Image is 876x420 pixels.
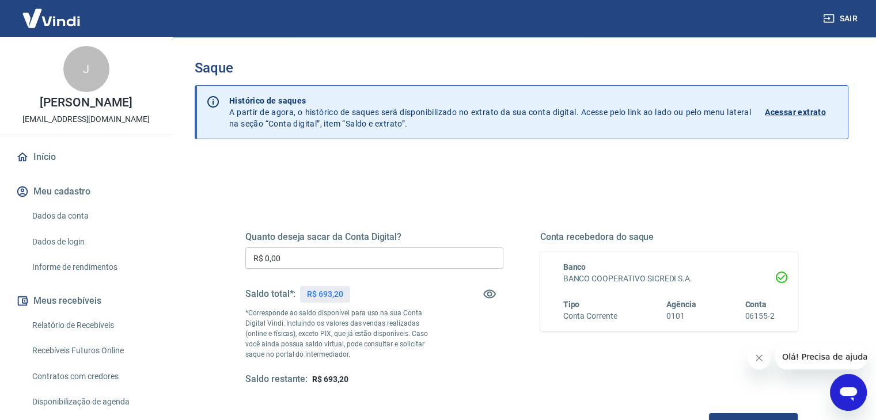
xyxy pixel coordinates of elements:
h6: 0101 [666,310,696,322]
h3: Saque [195,60,848,76]
a: Contratos com credores [28,365,158,388]
span: Conta [745,300,767,309]
span: Tipo [563,300,580,309]
span: Olá! Precisa de ajuda? [7,8,97,17]
a: Dados de login [28,230,158,254]
h5: Saldo total*: [245,288,295,300]
a: Disponibilização de agenda [28,390,158,414]
a: Dados da conta [28,204,158,228]
img: Vindi [14,1,89,36]
h6: BANCO COOPERATIVO SICREDI S.A. [563,273,775,285]
iframe: Botão para abrir a janela de mensagens [830,374,867,411]
span: Agência [666,300,696,309]
p: [EMAIL_ADDRESS][DOMAIN_NAME] [22,113,150,125]
a: Informe de rendimentos [28,255,158,279]
h5: Saldo restante: [245,373,308,385]
span: R$ 693,20 [312,375,348,384]
a: Acessar extrato [765,95,839,129]
h6: Conta Corrente [563,310,617,322]
span: Banco [563,262,586,272]
p: A partir de agora, o histórico de saques será disponibilizado no extrato da sua conta digital. Ac... [229,95,751,129]
button: Meu cadastro [14,179,158,204]
a: Início [14,144,158,170]
a: Relatório de Recebíveis [28,314,158,337]
iframe: Mensagem da empresa [775,344,867,369]
h6: 06155-2 [745,310,775,322]
h5: Conta recebedora do saque [540,231,798,243]
div: J [63,46,109,92]
iframe: Fechar mensagem [748,346,771,369]
p: R$ 693,20 [307,288,343,300]
a: Recebíveis Futuros Online [28,339,158,362]
h5: Quanto deseja sacar da Conta Digital? [245,231,503,243]
p: Histórico de saques [229,95,751,106]
p: Acessar extrato [765,106,826,118]
button: Sair [821,8,862,29]
p: [PERSON_NAME] [40,97,132,109]
button: Meus recebíveis [14,288,158,314]
p: *Corresponde ao saldo disponível para uso na sua Conta Digital Vindi. Incluindo os valores das ve... [245,308,439,360]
